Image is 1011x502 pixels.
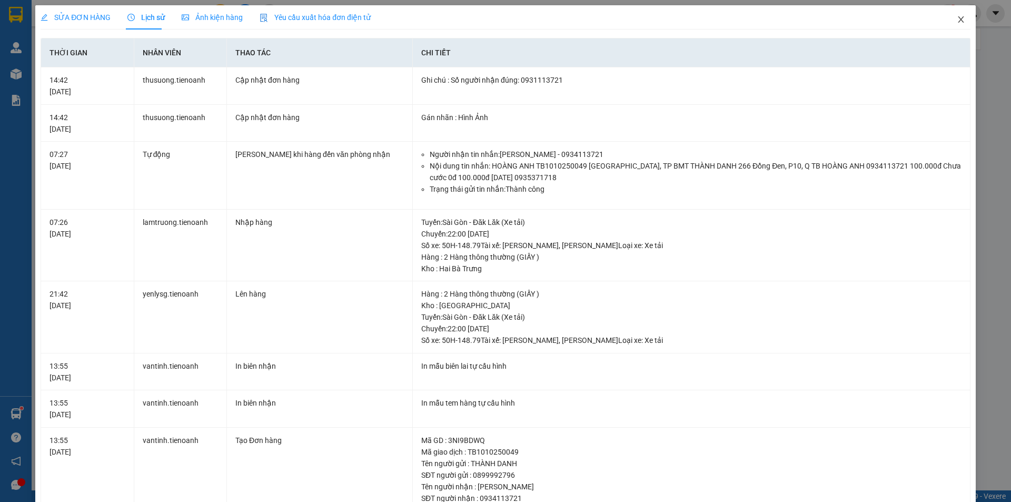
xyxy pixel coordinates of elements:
th: Chi tiết [413,38,970,67]
span: SỬA ĐƠN HÀNG [41,13,111,22]
span: Lịch sử [127,13,165,22]
div: Tuyến : Sài Gòn - Đăk Lăk (Xe tải) Chuyến: 22:00 [DATE] Số xe: 50H-148.79 Tài xế: [PERSON_NAME], ... [421,216,962,251]
td: lamtruong.tienoanh [134,210,227,282]
div: 13:55 [DATE] [49,435,125,458]
div: In mẫu biên lai tự cấu hình [421,360,962,372]
div: Gán nhãn : Hình Ảnh [421,112,962,123]
span: clock-circle [127,14,135,21]
div: Mã giao dịch : TB1010250049 [421,446,962,458]
div: 07:27 [DATE] [49,149,125,172]
td: yenlysg.tienoanh [134,281,227,353]
div: In mẫu tem hàng tự cấu hình [421,397,962,409]
button: Close [946,5,976,35]
div: Tạo Đơn hàng [235,435,404,446]
div: Mã GD : 3NI9BDWQ [421,435,962,446]
td: vantinh.tienoanh [134,353,227,391]
div: Tuyến : Sài Gòn - Đăk Lăk (Xe tải) Chuyến: 22:00 [DATE] Số xe: 50H-148.79 Tài xế: [PERSON_NAME], ... [421,311,962,346]
span: picture [182,14,189,21]
span: close [957,15,965,24]
span: Ảnh kiện hàng [182,13,243,22]
td: thusuong.tienoanh [134,105,227,142]
div: Lên hàng [235,288,404,300]
div: 13:55 [DATE] [49,360,125,383]
div: 14:42 [DATE] [49,112,125,135]
div: [PERSON_NAME] khi hàng đến văn phòng nhận [235,149,404,160]
div: Tên người gửi : THÀNH DANH [421,458,962,469]
div: 13:55 [DATE] [49,397,125,420]
td: thusuong.tienoanh [134,67,227,105]
th: Nhân viên [134,38,227,67]
img: icon [260,14,268,22]
td: vantinh.tienoanh [134,390,227,428]
div: Cập nhật đơn hàng [235,74,404,86]
div: 21:42 [DATE] [49,288,125,311]
span: edit [41,14,48,21]
div: SĐT người gửi : 0899992796 [421,469,962,481]
div: 14:42 [DATE] [49,74,125,97]
div: Cập nhật đơn hàng [235,112,404,123]
div: 07:26 [DATE] [49,216,125,240]
td: Tự động [134,142,227,210]
li: Người nhận tin nhắn: [PERSON_NAME] - 0934113721 [430,149,962,160]
div: Hàng : 2 Hàng thông thường (GIẤY ) [421,288,962,300]
div: Kho : [GEOGRAPHIC_DATA] [421,300,962,311]
div: Nhập hàng [235,216,404,228]
div: In biên nhận [235,360,404,372]
span: Yêu cầu xuất hóa đơn điện tử [260,13,371,22]
div: Ghi chú : Số người nhận đúng: 0931113721 [421,74,962,86]
div: In biên nhận [235,397,404,409]
th: Thao tác [227,38,413,67]
th: Thời gian [41,38,134,67]
div: Hàng : 2 Hàng thông thường (GIẤY ) [421,251,962,263]
li: Nội dung tin nhắn: HOÀNG ANH TB1010250049 [GEOGRAPHIC_DATA], TP BMT THÀNH DANH 266 Đồng Đen, P10,... [430,160,962,183]
li: Trạng thái gửi tin nhắn: Thành công [430,183,962,195]
div: Kho : Hai Bà Trưng [421,263,962,274]
div: Tên người nhận : [PERSON_NAME] [421,481,962,493]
